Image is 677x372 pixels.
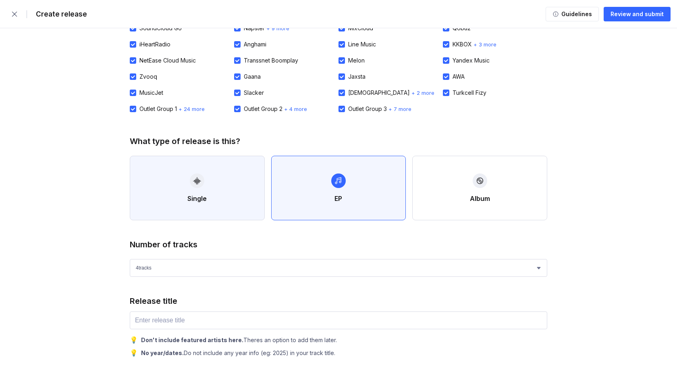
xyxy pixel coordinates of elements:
[130,311,547,329] input: Enter release title
[412,156,547,220] button: Album
[139,106,177,112] div: Outlet Group 1
[604,7,671,21] button: Review and submit
[141,336,337,343] div: Theres an option to add them later.
[139,57,196,64] div: NetEase Cloud Music
[139,41,170,48] div: iHeartRadio
[348,73,365,80] div: Jaxsta
[141,336,243,343] b: Don't include featured artists here.
[546,7,599,21] button: Guidelines
[348,106,387,112] div: Outlet Group 3
[130,349,138,357] div: 💡
[453,25,471,31] div: Qobuz
[187,194,207,203] div: Single
[453,90,486,96] div: Turkcell Fizy
[453,73,465,80] div: AWA
[179,106,205,112] span: + 24 more
[453,57,490,64] div: Yandex Music
[388,106,411,112] span: + 7 more
[244,41,266,48] div: Anghami
[473,41,496,48] span: + 3 more
[244,106,282,112] div: Outlet Group 2
[130,240,197,249] div: Number of tracks
[266,25,289,31] span: + 9 more
[130,136,240,146] div: What type of release is this?
[271,156,406,220] button: EP
[470,194,490,203] div: Album
[559,10,592,18] div: Guidelines
[334,194,342,203] div: EP
[348,57,365,64] div: Melon
[411,90,434,96] span: + 2 more
[284,106,307,112] span: + 4 more
[348,41,376,48] div: Line Music
[26,10,28,18] div: |
[244,90,264,96] div: Slacker
[31,10,87,18] div: Create release
[130,296,177,306] div: Release title
[139,90,163,96] div: MusicJet
[130,336,138,344] div: 💡
[130,156,265,220] button: Single
[141,349,335,356] div: Do not include any year info (eg: 2025) in your track title.
[348,90,410,96] div: [DEMOGRAPHIC_DATA]
[453,41,472,48] div: KKBOX
[348,25,373,31] div: MixCloud
[611,10,664,18] div: Review and submit
[244,57,298,64] div: Transsnet Boomplay
[139,73,157,80] div: Zvooq
[141,349,184,356] b: No year/dates.
[244,73,261,80] div: Gaana
[244,25,265,31] div: Napster
[139,25,182,31] div: SoundCloud Go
